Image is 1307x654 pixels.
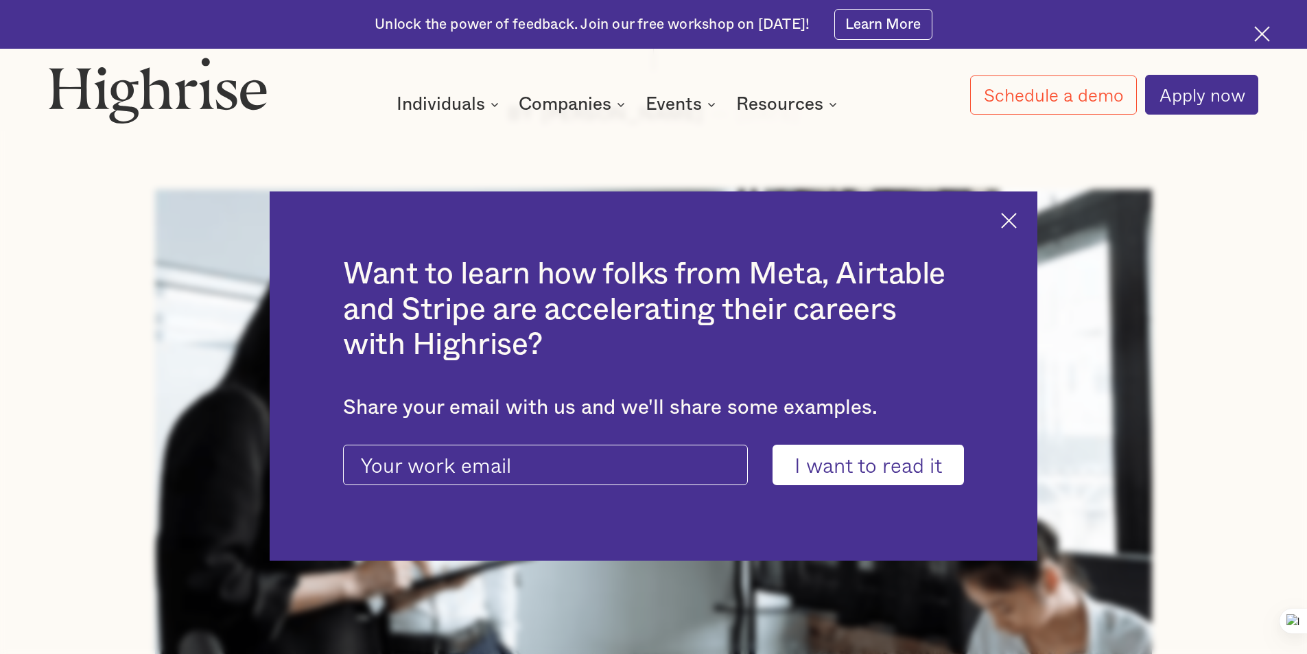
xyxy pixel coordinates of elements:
[49,57,267,123] img: Highrise logo
[1145,75,1258,115] a: Apply now
[646,96,720,113] div: Events
[970,75,1138,115] a: Schedule a demo
[834,9,932,40] a: Learn More
[736,96,841,113] div: Resources
[375,15,810,34] div: Unlock the power of feedback. Join our free workshop on [DATE]!
[343,445,964,486] form: current-ascender-blog-article-modal-form
[519,96,629,113] div: Companies
[1001,213,1017,229] img: Cross icon
[343,396,964,420] div: Share your email with us and we'll share some examples.
[397,96,503,113] div: Individuals
[736,96,823,113] div: Resources
[343,257,964,363] h2: Want to learn how folks from Meta, Airtable and Stripe are accelerating their careers with Highrise?
[773,445,964,486] input: I want to read it
[397,96,485,113] div: Individuals
[519,96,611,113] div: Companies
[343,445,748,486] input: Your work email
[1254,26,1270,42] img: Cross icon
[646,96,702,113] div: Events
